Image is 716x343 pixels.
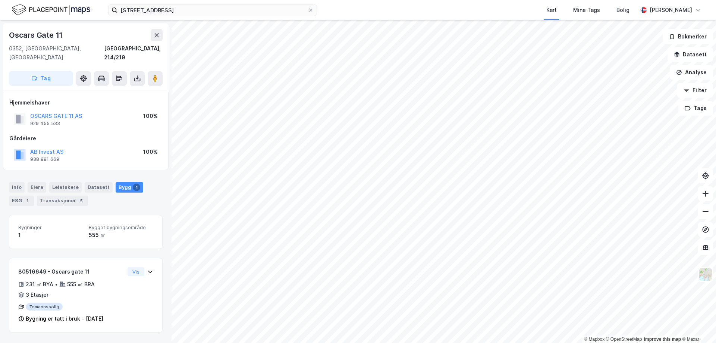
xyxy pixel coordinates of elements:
div: Gårdeiere [9,134,162,143]
div: Datasett [85,182,113,193]
div: 80516649 - Oscars gate 11 [18,267,125,276]
button: Tags [678,101,713,116]
div: Hjemmelshaver [9,98,162,107]
div: 1 [18,231,83,240]
span: Bygget bygningsområde [89,224,153,231]
div: 1 [23,197,31,205]
div: Bolig [616,6,629,15]
div: Transaksjoner [37,196,88,206]
div: 100% [143,112,158,121]
div: Info [9,182,25,193]
div: Oscars Gate 11 [9,29,64,41]
button: Analyse [670,65,713,80]
div: Bygning er tatt i bruk - [DATE] [26,314,103,323]
div: Eiere [28,182,46,193]
div: ESG [9,196,34,206]
iframe: Chat Widget [679,307,716,343]
a: OpenStreetMap [606,337,642,342]
div: [PERSON_NAME] [650,6,692,15]
div: Bygg [116,182,143,193]
div: 231 ㎡ BYA [26,280,53,289]
img: logo.f888ab2527a4732fd821a326f86c7f29.svg [12,3,90,16]
div: 929 455 533 [30,121,60,127]
div: • [55,281,58,287]
div: Kart [546,6,557,15]
div: 1 [133,184,140,191]
div: 555 ㎡ [89,231,153,240]
a: Improve this map [644,337,681,342]
div: 3 Etasjer [26,290,48,299]
div: 0352, [GEOGRAPHIC_DATA], [GEOGRAPHIC_DATA] [9,44,104,62]
img: Z [698,267,713,281]
button: Vis [128,267,144,276]
div: 555 ㎡ BRA [67,280,95,289]
button: Filter [677,83,713,98]
div: Mine Tags [573,6,600,15]
div: 5 [78,197,85,205]
div: Leietakere [49,182,82,193]
button: Tag [9,71,73,86]
div: [GEOGRAPHIC_DATA], 214/219 [104,44,163,62]
div: 938 991 669 [30,156,59,162]
div: 100% [143,147,158,156]
a: Mapbox [584,337,604,342]
input: Søk på adresse, matrikkel, gårdeiere, leietakere eller personer [117,4,308,16]
span: Bygninger [18,224,83,231]
button: Bokmerker [663,29,713,44]
button: Datasett [668,47,713,62]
